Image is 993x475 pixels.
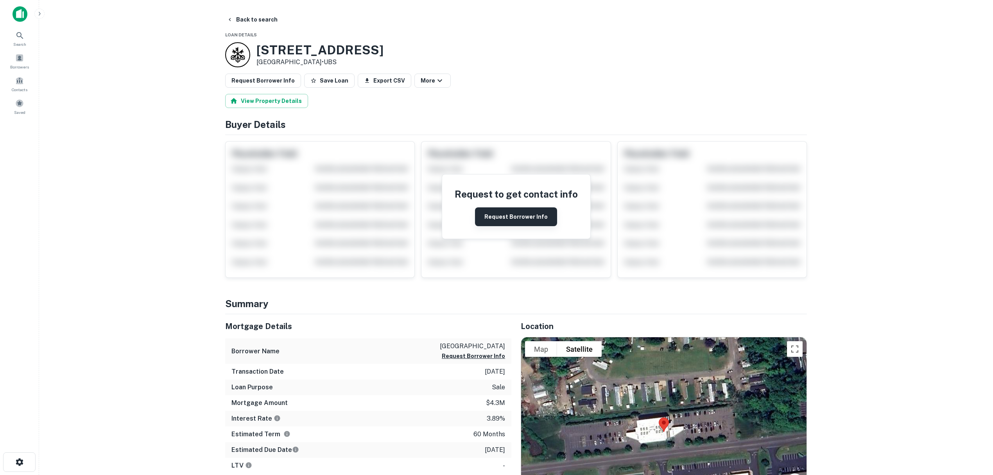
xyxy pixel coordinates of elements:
[231,445,299,455] h6: Estimated Due Date
[231,347,280,356] h6: Borrower Name
[487,414,505,423] p: 3.89%
[12,86,27,93] span: Contacts
[455,187,578,201] h4: Request to get contact info
[231,367,284,376] h6: Transaction Date
[225,320,511,332] h5: Mortgage Details
[225,297,807,311] h4: Summary
[2,73,37,94] a: Contacts
[224,13,281,27] button: Back to search
[231,461,252,470] h6: LTV
[557,341,602,357] button: Show satellite imagery
[414,74,451,88] button: More
[231,383,273,392] h6: Loan Purpose
[440,342,505,351] p: [GEOGRAPHIC_DATA]
[503,461,505,470] p: -
[324,58,337,66] a: UBS
[225,32,257,37] span: Loan Details
[492,383,505,392] p: sale
[442,351,505,361] button: Request Borrower Info
[10,64,29,70] span: Borrowers
[525,341,557,357] button: Show street map
[485,445,505,455] p: [DATE]
[486,398,505,408] p: $4.3m
[256,58,384,67] p: [GEOGRAPHIC_DATA] •
[256,43,384,58] h3: [STREET_ADDRESS]
[225,94,308,108] button: View Property Details
[485,367,505,376] p: [DATE]
[2,96,37,117] a: Saved
[475,207,557,226] button: Request Borrower Info
[954,412,993,450] iframe: Chat Widget
[304,74,355,88] button: Save Loan
[521,320,807,332] h5: Location
[2,28,37,49] a: Search
[245,462,252,469] svg: LTVs displayed on the website are for informational purposes only and may be reported incorrectly...
[292,446,299,453] svg: Estimate is based on a standard schedule for this type of loan.
[13,6,27,22] img: capitalize-icon.png
[274,415,281,422] svg: The interest rates displayed on the website are for informational purposes only and may be report...
[283,430,290,437] svg: Term is based on a standard schedule for this type of loan.
[14,109,25,115] span: Saved
[473,430,505,439] p: 60 months
[231,414,281,423] h6: Interest Rate
[225,74,301,88] button: Request Borrower Info
[2,50,37,72] a: Borrowers
[358,74,411,88] button: Export CSV
[13,41,26,47] span: Search
[231,398,288,408] h6: Mortgage Amount
[225,117,807,131] h4: Buyer Details
[787,341,803,357] button: Toggle fullscreen view
[231,430,290,439] h6: Estimated Term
